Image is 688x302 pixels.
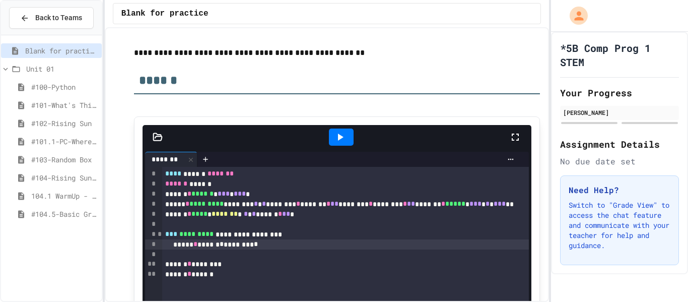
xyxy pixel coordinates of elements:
span: #104.5-Basic Graphics Review [31,209,98,219]
button: Back to Teams [9,7,94,29]
span: 104.1 WarmUp - screen accessors [31,191,98,201]
span: #101.1-PC-Where am I? [31,136,98,147]
span: Blank for practice [25,45,98,56]
span: Back to Teams [35,13,82,23]
h2: Assignment Details [560,137,679,151]
span: #102-Rising Sun [31,118,98,129]
span: #103-Random Box [31,154,98,165]
span: Blank for practice [121,8,209,20]
span: Unit 01 [26,64,98,74]
p: Switch to "Grade View" to access the chat feature and communicate with your teacher for help and ... [569,200,670,251]
h1: *5B Comp Prog 1 STEM [560,41,679,69]
span: #101-What's This ?? [31,100,98,110]
div: My Account [559,4,590,27]
span: #100-Python [31,82,98,92]
span: #104-Rising Sun Plus [31,172,98,183]
div: [PERSON_NAME] [563,108,676,117]
div: No due date set [560,155,679,167]
h2: Your Progress [560,86,679,100]
h3: Need Help? [569,184,670,196]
